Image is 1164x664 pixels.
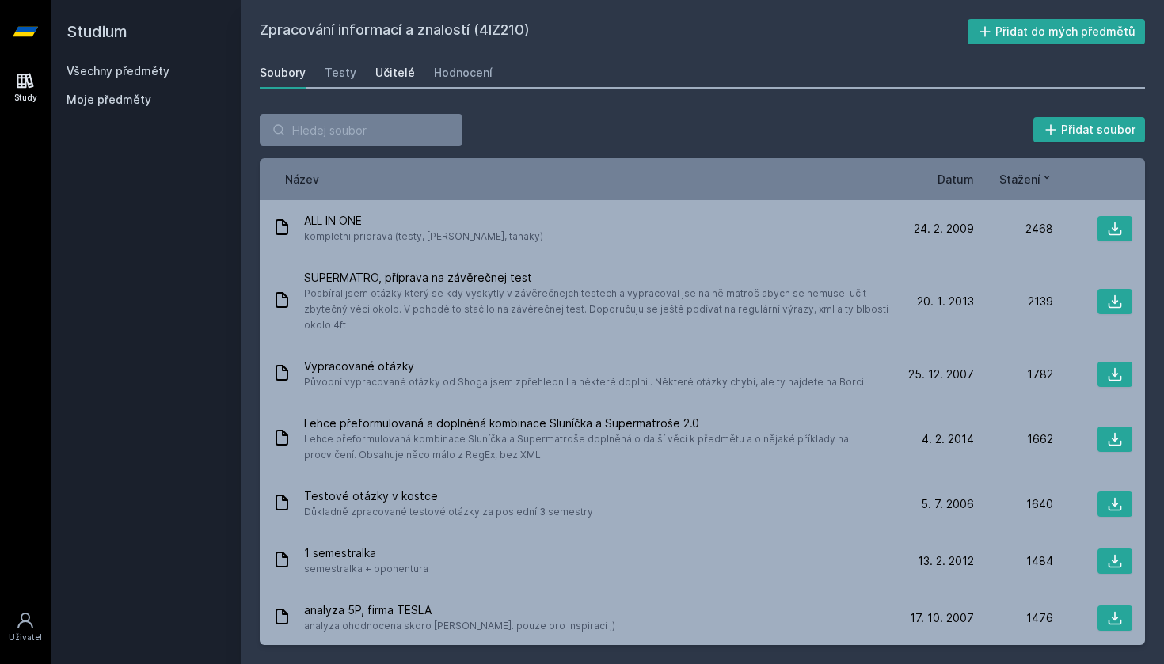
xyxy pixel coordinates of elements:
[922,431,974,447] span: 4. 2. 2014
[375,65,415,81] div: Učitelé
[910,610,974,626] span: 17. 10. 2007
[260,57,306,89] a: Soubory
[1033,117,1146,142] button: Přidat soubor
[304,561,428,577] span: semestralka + oponentura
[921,496,974,512] span: 5. 7. 2006
[3,603,48,651] a: Uživatel
[974,553,1053,569] div: 1484
[999,171,1040,188] span: Stažení
[9,632,42,643] div: Uživatel
[325,65,356,81] div: Testy
[304,431,888,463] span: Lehce přeformulovaná kombinace Sluníčka a Supermatroše doplněná o další věci k předmětu a o nějak...
[974,496,1053,512] div: 1640
[974,221,1053,237] div: 2468
[260,65,306,81] div: Soubory
[908,366,974,382] span: 25. 12. 2007
[304,213,543,229] span: ALL IN ONE
[434,57,493,89] a: Hodnocení
[285,171,319,188] button: Název
[918,553,974,569] span: 13. 2. 2012
[974,366,1053,382] div: 1782
[974,431,1053,447] div: 1662
[938,171,974,188] button: Datum
[974,294,1053,309] div: 2139
[304,270,888,286] span: SUPERMATRO, příprava na závěrečnej test
[260,114,462,146] input: Hledej soubor
[968,19,1146,44] button: Přidat do mých předmětů
[304,359,866,374] span: Vypracované otázky
[375,57,415,89] a: Učitelé
[304,618,615,634] span: analyza ohodnocena skoro [PERSON_NAME]. pouze pro inspiraci ;)
[914,221,974,237] span: 24. 2. 2009
[3,63,48,112] a: Study
[974,610,1053,626] div: 1476
[260,19,968,44] h2: Zpracování informací a znalostí (4IZ210)
[304,504,593,520] span: Důkladně zpracované testové otázky za poslední 3 semestry
[434,65,493,81] div: Hodnocení
[304,229,543,245] span: kompletni priprava (testy, [PERSON_NAME], tahaky)
[304,286,888,333] span: Posbíral jsem otázky který se kdy vyskytly v závěrečnejch testech a vypracoval jse na ně matroš a...
[304,545,428,561] span: 1 semestralka
[999,171,1053,188] button: Stažení
[304,415,888,431] span: Lehce přeformulovaná a doplněná kombinace Sluníčka a Supermatroše 2.0
[917,294,974,309] span: 20. 1. 2013
[304,602,615,618] span: analyza 5P, firma TESLA
[304,488,593,504] span: Testové otázky v kostce
[67,64,169,78] a: Všechny předměty
[14,92,37,104] div: Study
[325,57,356,89] a: Testy
[304,374,866,390] span: Původní vypracované otázky od Shoga jsem zpřehlednil a některé doplnil. Některé otázky chybí, ale...
[67,92,151,108] span: Moje předměty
